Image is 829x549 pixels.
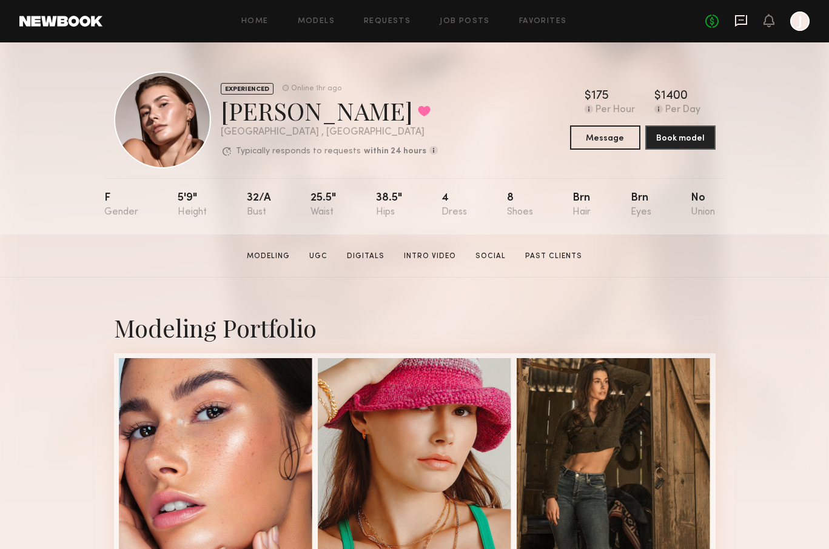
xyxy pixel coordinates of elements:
[376,193,402,218] div: 38.5"
[178,193,207,218] div: 5'9"
[221,127,438,138] div: [GEOGRAPHIC_DATA] , [GEOGRAPHIC_DATA]
[310,193,336,218] div: 25.5"
[519,18,567,25] a: Favorites
[591,90,609,102] div: 175
[645,125,716,150] button: Book model
[520,251,587,262] a: Past Clients
[247,193,271,218] div: 32/a
[364,18,411,25] a: Requests
[236,147,361,156] p: Typically responds to requests
[631,193,651,218] div: Brn
[691,193,715,218] div: No
[661,90,688,102] div: 1400
[241,18,269,25] a: Home
[572,193,591,218] div: Brn
[342,251,389,262] a: Digitals
[790,12,810,31] a: J
[585,90,591,102] div: $
[665,105,700,116] div: Per Day
[221,83,274,95] div: EXPERIENCED
[364,147,426,156] b: within 24 hours
[221,95,438,127] div: [PERSON_NAME]
[304,251,332,262] a: UGC
[654,90,661,102] div: $
[507,193,533,218] div: 8
[440,18,490,25] a: Job Posts
[399,251,461,262] a: Intro Video
[242,251,295,262] a: Modeling
[441,193,467,218] div: 4
[291,85,341,93] div: Online 1hr ago
[104,193,138,218] div: F
[596,105,635,116] div: Per Hour
[471,251,511,262] a: Social
[298,18,335,25] a: Models
[114,311,716,344] div: Modeling Portfolio
[570,125,640,150] button: Message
